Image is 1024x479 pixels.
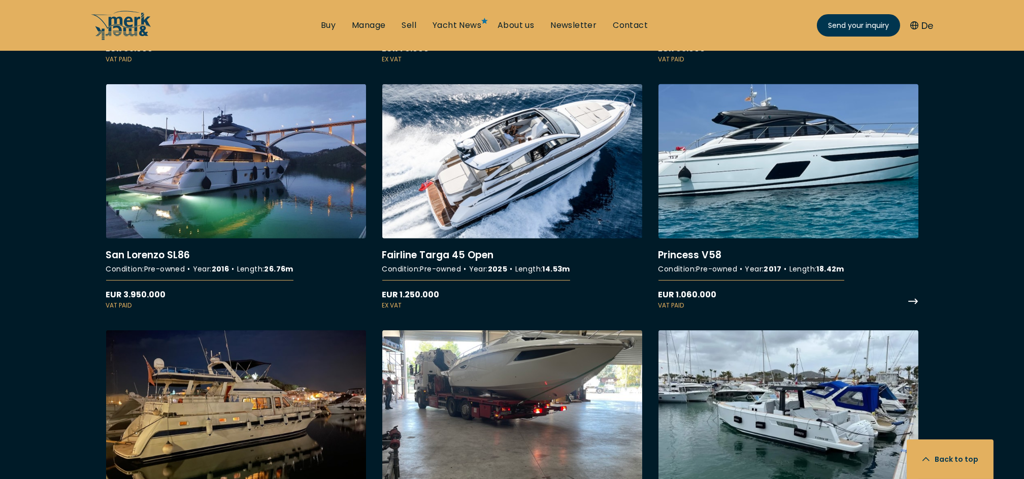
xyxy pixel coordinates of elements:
[817,14,900,37] a: Send your inquiry
[828,20,889,31] span: Send your inquiry
[402,20,416,31] a: Sell
[321,20,336,31] a: Buy
[658,84,918,310] a: More details aboutPrincess V58
[498,20,534,31] a: About us
[352,20,385,31] a: Manage
[910,19,933,32] button: De
[382,84,642,310] a: More details aboutFairline Targa 45 Open
[613,20,648,31] a: Contact
[907,439,994,479] button: Back to top
[550,20,597,31] a: Newsletter
[433,20,481,31] a: Yacht News
[106,84,366,310] a: More details aboutSan Lorenzo SL86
